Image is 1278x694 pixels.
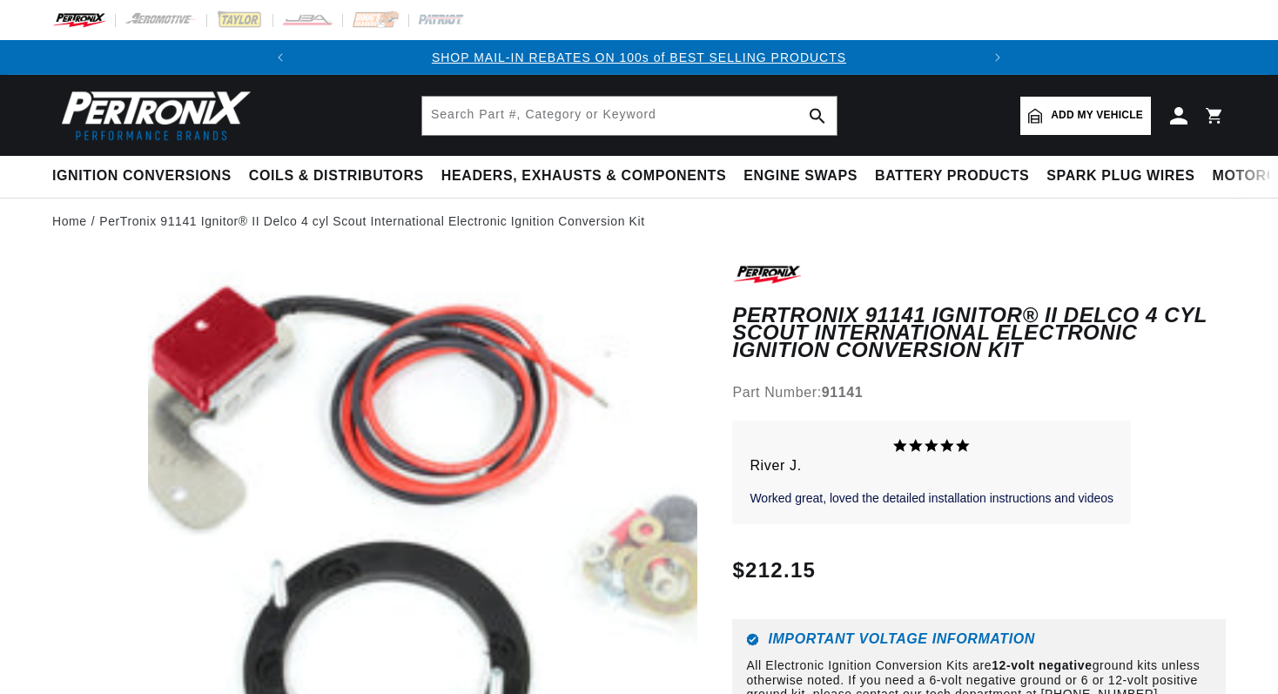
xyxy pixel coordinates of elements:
p: Worked great, loved the detailed installation instructions and videos [750,490,1113,508]
span: Headers, Exhausts & Components [441,167,726,185]
a: PerTronix 91141 Ignitor® II Delco 4 cyl Scout International Electronic Ignition Conversion Kit [99,212,644,231]
span: Spark Plug Wires [1046,167,1194,185]
img: Pertronix [52,85,252,145]
strong: 91141 [822,385,864,400]
span: Engine Swaps [743,167,858,185]
span: Add my vehicle [1051,107,1143,124]
input: Search Part #, Category or Keyword [422,97,837,135]
h6: Important Voltage Information [746,633,1212,646]
h1: PerTronix 91141 Ignitor® II Delco 4 cyl Scout International Electronic Ignition Conversion Kit [732,307,1226,360]
div: 1 of 2 [298,48,981,67]
summary: Coils & Distributors [240,156,433,197]
summary: Ignition Conversions [52,156,240,197]
div: Part Number: [732,381,1226,404]
button: search button [798,97,837,135]
strong: 12-volt negative [992,658,1092,672]
slideshow-component: Translation missing: en.sections.announcements.announcement_bar [9,40,1269,75]
div: Announcement [298,48,981,67]
nav: breadcrumbs [52,212,1226,231]
p: River J. [750,454,1113,478]
summary: Spark Plug Wires [1038,156,1203,197]
span: $212.15 [732,555,816,586]
a: SHOP MAIL-IN REBATES ON 100s of BEST SELLING PRODUCTS [432,51,846,64]
summary: Headers, Exhausts & Components [433,156,735,197]
span: Coils & Distributors [249,167,424,185]
a: Home [52,212,87,231]
summary: Engine Swaps [735,156,866,197]
summary: Battery Products [866,156,1038,197]
button: Translation missing: en.sections.announcements.previous_announcement [263,40,298,75]
a: Add my vehicle [1020,97,1151,135]
button: Translation missing: en.sections.announcements.next_announcement [980,40,1015,75]
span: Ignition Conversions [52,167,232,185]
span: Battery Products [875,167,1029,185]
